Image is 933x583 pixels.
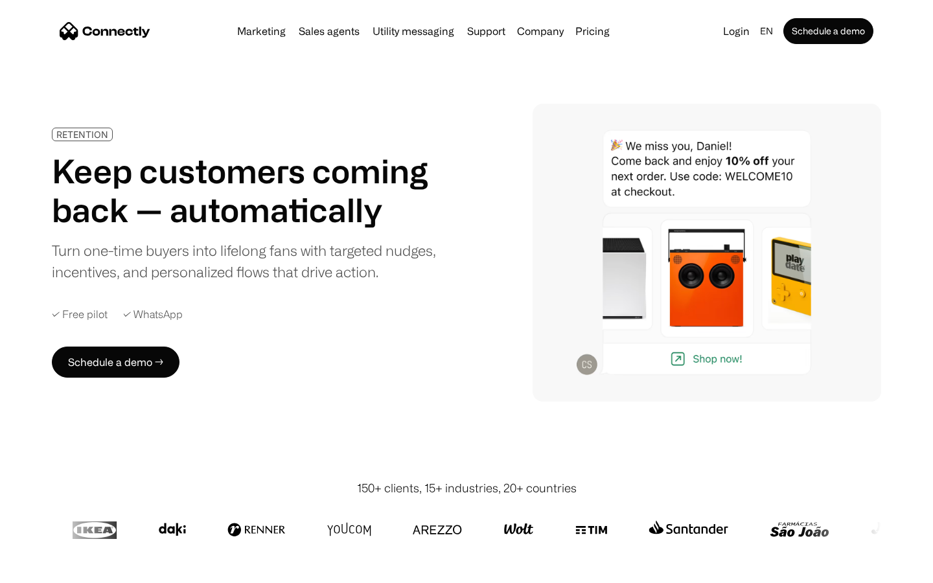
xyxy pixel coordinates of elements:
[760,22,773,40] div: en
[462,26,511,36] a: Support
[294,26,365,36] a: Sales agents
[56,130,108,139] div: RETENTION
[52,152,446,229] h1: Keep customers coming back — automatically
[783,18,873,44] a: Schedule a demo
[367,26,459,36] a: Utility messaging
[26,560,78,578] ul: Language list
[13,559,78,578] aside: Language selected: English
[52,308,108,321] div: ✓ Free pilot
[123,308,183,321] div: ✓ WhatsApp
[570,26,615,36] a: Pricing
[52,347,179,378] a: Schedule a demo →
[718,22,755,40] a: Login
[52,240,446,282] div: Turn one-time buyers into lifelong fans with targeted nudges, incentives, and personalized flows ...
[232,26,291,36] a: Marketing
[357,479,577,497] div: 150+ clients, 15+ industries, 20+ countries
[517,22,564,40] div: Company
